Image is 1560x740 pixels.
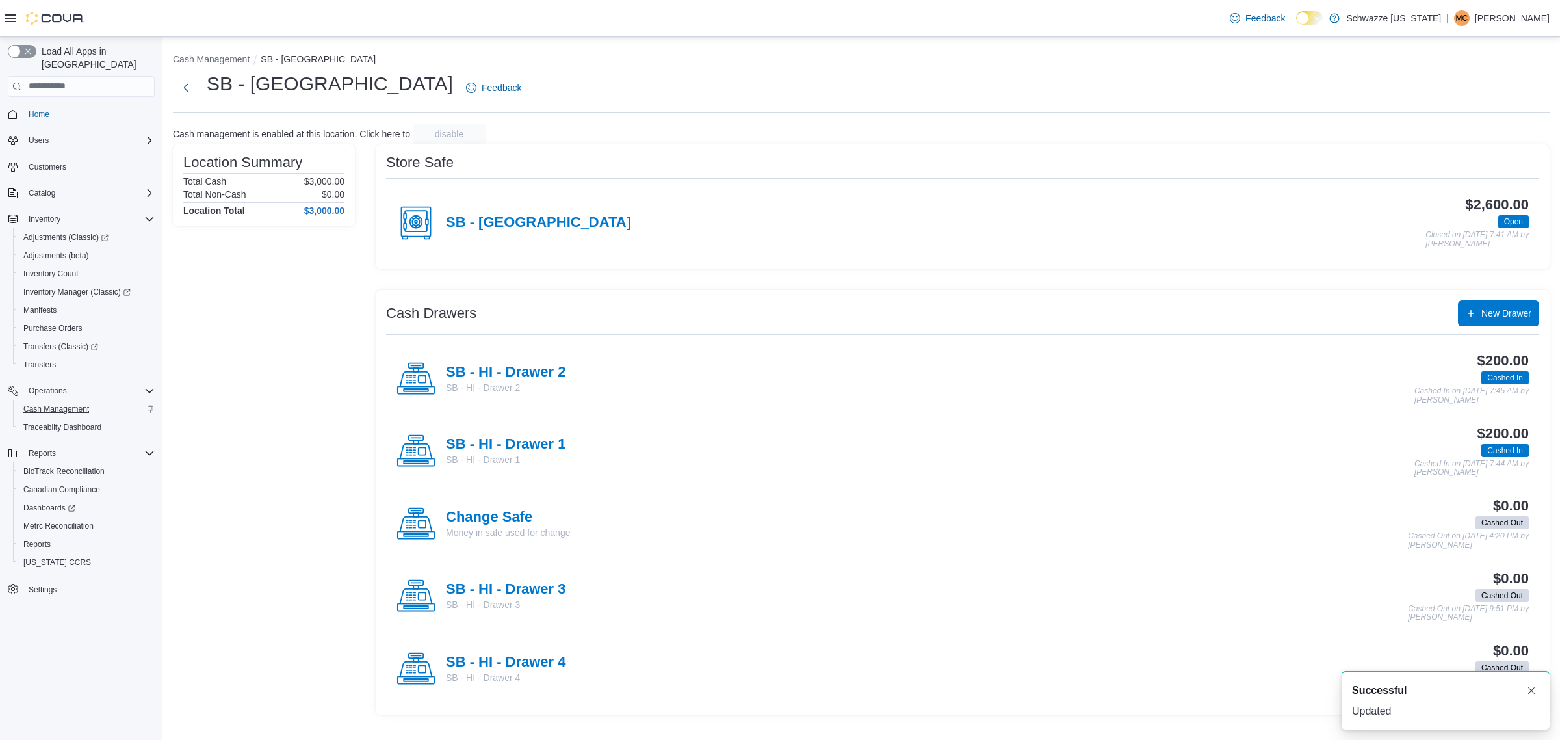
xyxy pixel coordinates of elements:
[322,189,344,200] p: $0.00
[29,585,57,595] span: Settings
[1487,445,1523,456] span: Cashed In
[23,323,83,334] span: Purchase Orders
[173,53,1550,68] nav: An example of EuiBreadcrumbs
[23,521,94,531] span: Metrc Reconciliation
[23,484,100,495] span: Canadian Compliance
[18,401,155,417] span: Cash Management
[23,539,51,549] span: Reports
[26,12,84,25] img: Cova
[18,536,155,552] span: Reports
[1446,10,1449,26] p: |
[1225,5,1290,31] a: Feedback
[1408,605,1529,622] p: Cashed Out on [DATE] 9:51 PM by [PERSON_NAME]
[18,518,99,534] a: Metrc Reconciliation
[18,482,105,497] a: Canadian Compliance
[3,184,160,202] button: Catalog
[1352,683,1539,698] div: Notification
[1408,532,1529,549] p: Cashed Out on [DATE] 4:20 PM by [PERSON_NAME]
[1481,444,1529,457] span: Cashed In
[446,436,565,453] h4: SB - HI - Drawer 1
[446,453,565,466] p: SB - HI - Drawer 1
[1481,517,1523,529] span: Cashed Out
[446,598,565,611] p: SB - HI - Drawer 3
[23,159,71,175] a: Customers
[18,401,94,417] a: Cash Management
[446,526,570,539] p: Money in safe used for change
[29,214,60,224] span: Inventory
[23,185,60,201] button: Catalog
[1414,387,1529,404] p: Cashed In on [DATE] 7:45 AM by [PERSON_NAME]
[13,265,160,283] button: Inventory Count
[13,553,160,572] button: [US_STATE] CCRS
[1493,643,1529,659] h3: $0.00
[183,155,302,170] h3: Location Summary
[29,135,49,146] span: Users
[1346,10,1441,26] p: Schwazze [US_STATE]
[23,581,155,597] span: Settings
[23,232,109,243] span: Adjustments (Classic)
[23,185,155,201] span: Catalog
[23,445,61,461] button: Reports
[18,266,84,282] a: Inventory Count
[1296,11,1323,25] input: Dark Mode
[3,382,160,400] button: Operations
[446,381,565,394] p: SB - HI - Drawer 2
[23,269,79,279] span: Inventory Count
[23,404,89,414] span: Cash Management
[1454,10,1470,26] div: Michael Cornelius
[3,444,160,462] button: Reports
[13,246,160,265] button: Adjustments (beta)
[482,81,521,94] span: Feedback
[18,339,103,354] a: Transfers (Classic)
[18,518,155,534] span: Metrc Reconciliation
[1352,704,1539,719] div: Updated
[1524,683,1539,698] button: Dismiss toast
[183,176,226,187] h6: Total Cash
[1498,215,1529,228] span: Open
[1481,371,1529,384] span: Cashed In
[13,337,160,356] a: Transfers (Classic)
[13,499,160,517] a: Dashboards
[261,54,376,64] button: SB - [GEOGRAPHIC_DATA]
[1477,426,1529,442] h3: $200.00
[23,557,91,568] span: [US_STATE] CCRS
[461,75,526,101] a: Feedback
[18,248,94,263] a: Adjustments (beta)
[18,536,56,552] a: Reports
[23,360,56,370] span: Transfers
[29,448,56,458] span: Reports
[23,466,105,477] span: BioTrack Reconciliation
[1458,300,1539,326] button: New Drawer
[3,579,160,598] button: Settings
[13,400,160,418] button: Cash Management
[1465,197,1529,213] h3: $2,600.00
[3,210,160,228] button: Inventory
[13,301,160,319] button: Manifests
[13,356,160,374] button: Transfers
[18,482,155,497] span: Canadian Compliance
[183,189,246,200] h6: Total Non-Cash
[18,302,62,318] a: Manifests
[1425,231,1529,248] p: Closed on [DATE] 7:41 AM by [PERSON_NAME]
[435,127,463,140] span: disable
[386,155,454,170] h3: Store Safe
[18,500,81,516] a: Dashboards
[1481,590,1523,601] span: Cashed Out
[18,464,155,479] span: BioTrack Reconciliation
[29,109,49,120] span: Home
[1475,10,1550,26] p: [PERSON_NAME]
[413,124,486,144] button: disable
[18,248,155,263] span: Adjustments (beta)
[3,105,160,124] button: Home
[23,107,55,122] a: Home
[446,581,565,598] h4: SB - HI - Drawer 3
[18,302,155,318] span: Manifests
[446,654,565,671] h4: SB - HI - Drawer 4
[1245,12,1285,25] span: Feedback
[13,283,160,301] a: Inventory Manager (Classic)
[207,71,453,97] h1: SB - [GEOGRAPHIC_DATA]
[23,133,54,148] button: Users
[23,287,131,297] span: Inventory Manager (Classic)
[23,211,66,227] button: Inventory
[13,418,160,436] button: Traceabilty Dashboard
